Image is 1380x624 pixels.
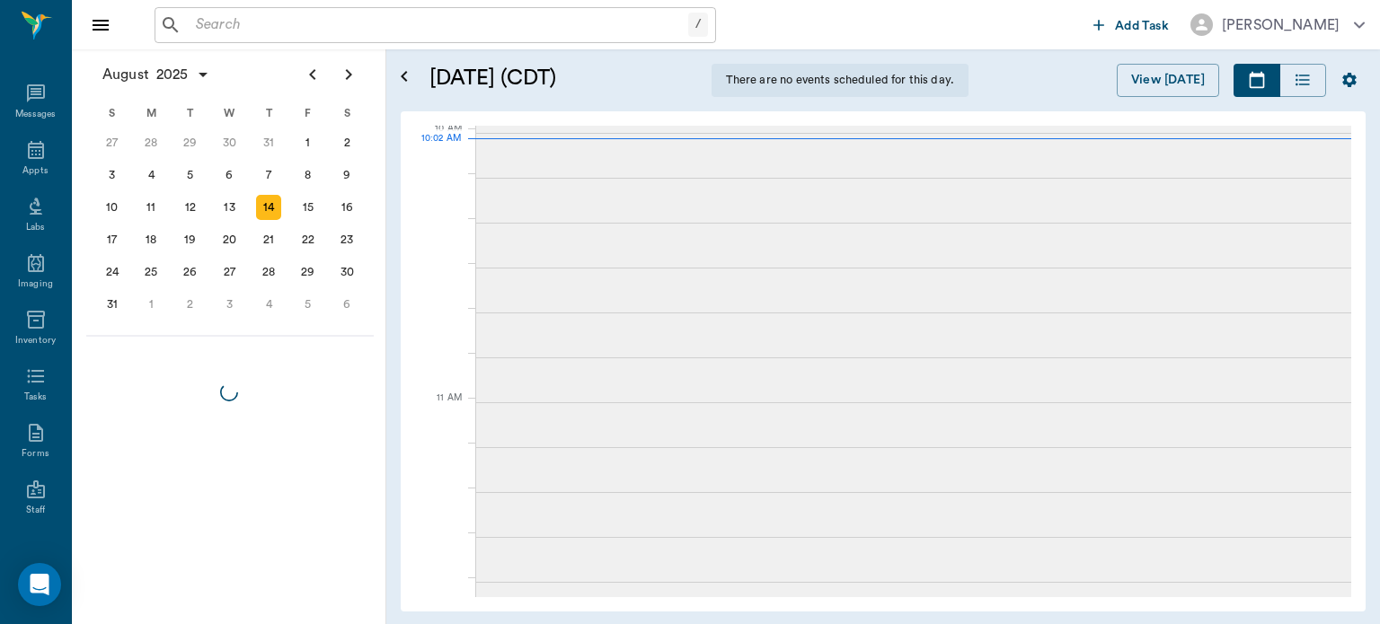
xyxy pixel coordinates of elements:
[1176,8,1379,41] button: [PERSON_NAME]
[217,259,243,285] div: Wednesday, August 27, 2025
[256,195,281,220] div: Today, Thursday, August 14, 2025
[415,119,462,164] div: 10 AM
[334,227,359,252] div: Saturday, August 23, 2025
[93,100,132,127] div: S
[415,389,462,434] div: 11 AM
[153,62,192,87] span: 2025
[22,164,48,178] div: Appts
[178,163,203,188] div: Tuesday, August 5, 2025
[138,259,164,285] div: Monday, August 25, 2025
[334,130,359,155] div: Saturday, August 2, 2025
[22,447,49,461] div: Forms
[100,259,125,285] div: Sunday, August 24, 2025
[178,195,203,220] div: Tuesday, August 12, 2025
[26,221,45,234] div: Labs
[99,62,153,87] span: August
[178,259,203,285] div: Tuesday, August 26, 2025
[100,195,125,220] div: Sunday, August 10, 2025
[296,163,321,188] div: Friday, August 8, 2025
[256,163,281,188] div: Thursday, August 7, 2025
[296,259,321,285] div: Friday, August 29, 2025
[178,292,203,317] div: Tuesday, September 2, 2025
[15,108,57,121] div: Messages
[217,292,243,317] div: Wednesday, September 3, 2025
[295,57,331,92] button: Previous page
[138,227,164,252] div: Monday, August 18, 2025
[26,504,45,517] div: Staff
[138,130,164,155] div: Monday, July 28, 2025
[296,130,321,155] div: Friday, August 1, 2025
[100,227,125,252] div: Sunday, August 17, 2025
[256,292,281,317] div: Thursday, September 4, 2025
[217,130,243,155] div: Wednesday, July 30, 2025
[100,163,125,188] div: Sunday, August 3, 2025
[712,64,969,97] div: There are no events scheduled for this day.
[256,227,281,252] div: Thursday, August 21, 2025
[256,259,281,285] div: Thursday, August 28, 2025
[138,292,164,317] div: Monday, September 1, 2025
[334,163,359,188] div: Saturday, August 9, 2025
[24,391,47,404] div: Tasks
[256,130,281,155] div: Thursday, July 31, 2025
[1117,64,1219,97] button: View [DATE]
[217,227,243,252] div: Wednesday, August 20, 2025
[178,227,203,252] div: Tuesday, August 19, 2025
[394,42,415,111] button: Open calendar
[1086,8,1176,41] button: Add Task
[171,100,210,127] div: T
[429,64,697,92] h5: [DATE] (CDT)
[249,100,288,127] div: T
[18,563,61,606] div: Open Intercom Messenger
[100,292,125,317] div: Sunday, August 31, 2025
[296,227,321,252] div: Friday, August 22, 2025
[15,334,56,347] div: Inventory
[138,163,164,188] div: Monday, August 4, 2025
[296,195,321,220] div: Friday, August 15, 2025
[217,195,243,220] div: Wednesday, August 13, 2025
[327,100,367,127] div: S
[1222,14,1340,36] div: [PERSON_NAME]
[217,163,243,188] div: Wednesday, August 6, 2025
[132,100,172,127] div: M
[189,13,688,38] input: Search
[288,100,328,127] div: F
[334,195,359,220] div: Saturday, August 16, 2025
[178,130,203,155] div: Tuesday, July 29, 2025
[210,100,250,127] div: W
[334,292,359,317] div: Saturday, September 6, 2025
[296,292,321,317] div: Friday, September 5, 2025
[93,57,219,92] button: August2025
[688,13,708,37] div: /
[100,130,125,155] div: Sunday, July 27, 2025
[18,277,53,291] div: Imaging
[331,57,367,92] button: Next page
[138,195,164,220] div: Monday, August 11, 2025
[334,259,359,285] div: Saturday, August 30, 2025
[83,7,119,43] button: Close drawer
